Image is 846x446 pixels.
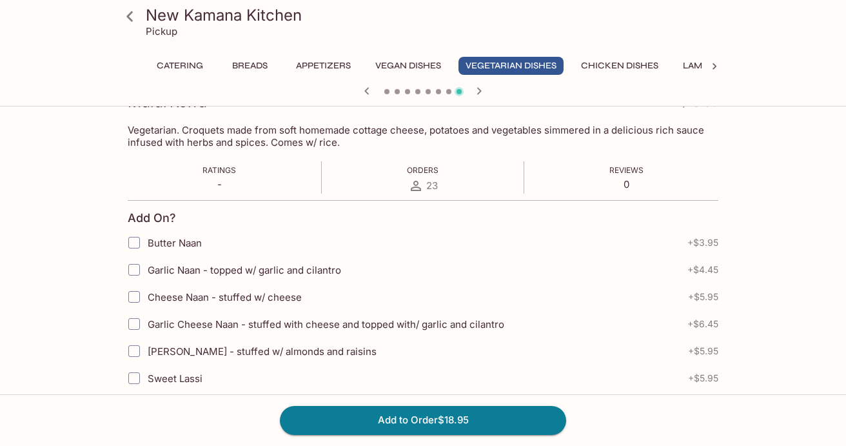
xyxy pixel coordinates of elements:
[289,57,358,75] button: Appetizers
[687,238,718,248] span: + $3.95
[148,264,341,276] span: Garlic Naan - topped w/ garlic and cilantro
[368,57,448,75] button: Vegan Dishes
[688,346,718,356] span: + $5.95
[146,25,177,37] p: Pickup
[148,291,302,303] span: Cheese Naan - stuffed w/ cheese
[688,373,718,383] span: + $5.95
[407,165,438,175] span: Orders
[687,265,718,275] span: + $4.45
[458,57,564,75] button: Vegetarian Dishes
[148,345,377,358] span: [PERSON_NAME] - stuffed w/ almonds and raisins
[280,406,566,434] button: Add to Order$18.95
[221,57,279,75] button: Breads
[676,57,749,75] button: Lamb Dishes
[609,165,644,175] span: Reviews
[148,372,202,385] span: Sweet Lassi
[426,179,438,192] span: 23
[128,211,176,225] h4: Add On?
[150,57,210,75] button: Catering
[146,5,722,25] h3: New Kamana Kitchen
[202,165,236,175] span: Ratings
[574,57,665,75] button: Chicken Dishes
[609,178,644,190] p: 0
[148,237,202,249] span: Butter Naan
[202,178,236,190] p: -
[148,318,504,330] span: Garlic Cheese Naan - stuffed with cheese and topped with/ garlic and cilantro
[687,319,718,329] span: + $6.45
[128,124,718,148] p: Vegetarian. Croquets made from soft homemade cottage cheese, potatoes and vegetables simmered in ...
[688,292,718,302] span: + $5.95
